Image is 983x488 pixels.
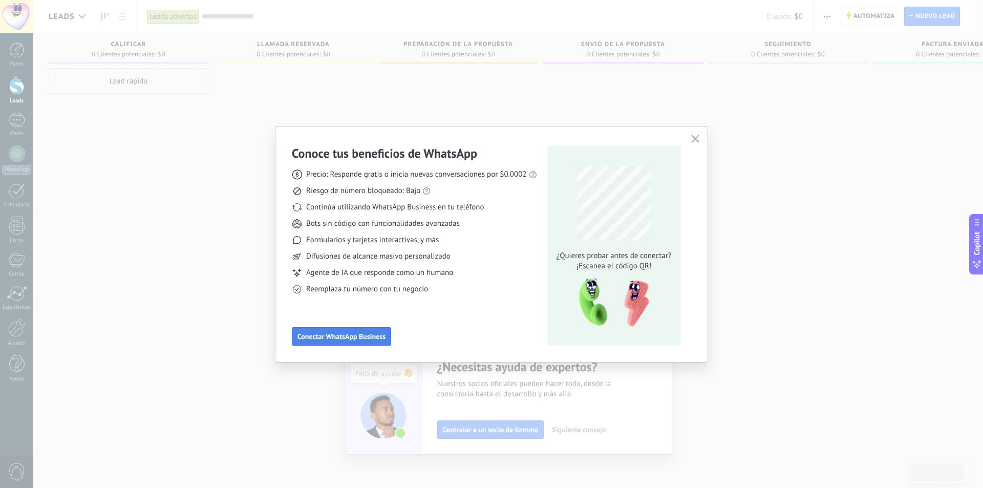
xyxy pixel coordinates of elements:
[306,169,527,180] span: Precio: Responde gratis o inicia nuevas conversaciones por $0.0002
[570,275,651,330] img: qr-pic-1x.png
[306,186,420,196] span: Riesgo de número bloqueado: Bajo
[553,251,674,261] span: ¿Quieres probar antes de conectar?
[553,261,674,271] span: ¡Escanea el código QR!
[306,235,439,245] span: Formularios y tarjetas interactivas, y más
[306,202,484,213] span: Continúa utilizando WhatsApp Business en tu teléfono
[292,327,391,346] button: Conectar WhatsApp Business
[306,284,428,294] span: Reemplaza tu número con tu negocio
[972,231,982,255] span: Copilot
[297,333,386,340] span: Conectar WhatsApp Business
[306,219,460,229] span: Bots sin código con funcionalidades avanzadas
[306,268,453,278] span: Agente de IA que responde como un humano
[292,145,477,161] h3: Conoce tus beneficios de WhatsApp
[306,251,451,262] span: Difusiones de alcance masivo personalizado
